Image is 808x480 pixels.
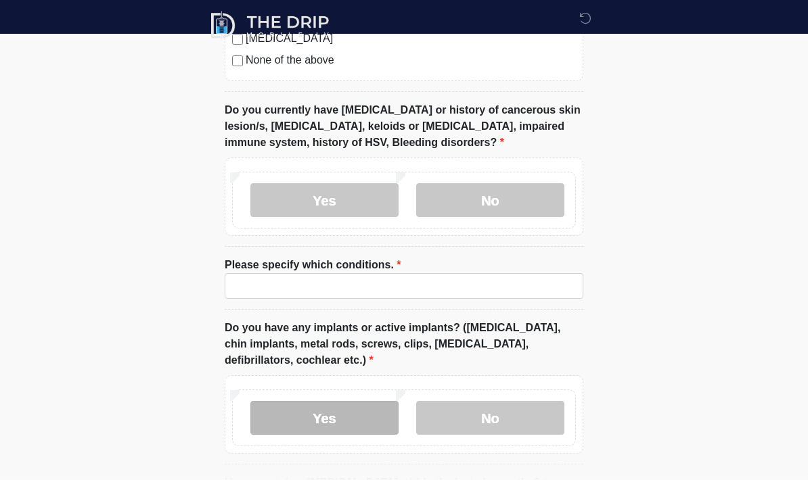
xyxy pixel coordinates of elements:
input: None of the above [232,55,243,66]
img: The Drip Mobile IV Logo [211,10,330,41]
label: Do you currently have [MEDICAL_DATA] or history of cancerous skin lesion/s, [MEDICAL_DATA], keloi... [225,102,583,151]
label: No [416,401,564,435]
label: Please specify which conditions. [225,257,401,273]
label: Do you have any implants or active implants? ([MEDICAL_DATA], chin implants, metal rods, screws, ... [225,320,583,368]
label: Yes [250,401,399,435]
label: None of the above [246,52,576,68]
label: No [416,183,564,217]
label: Yes [250,183,399,217]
